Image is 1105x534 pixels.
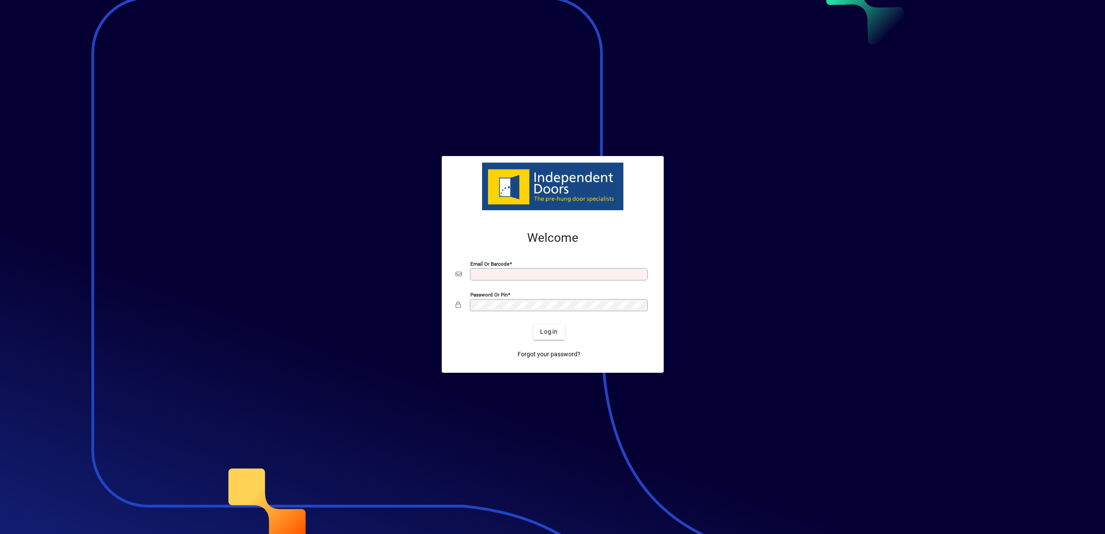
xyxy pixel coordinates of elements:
mat-label: Email or Barcode [470,260,509,267]
a: Forgot your password? [514,347,584,362]
span: Login [540,327,558,336]
button: Login [533,324,565,340]
mat-label: Password or Pin [470,291,508,297]
span: Forgot your password? [518,350,580,359]
h2: Welcome [456,231,650,245]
